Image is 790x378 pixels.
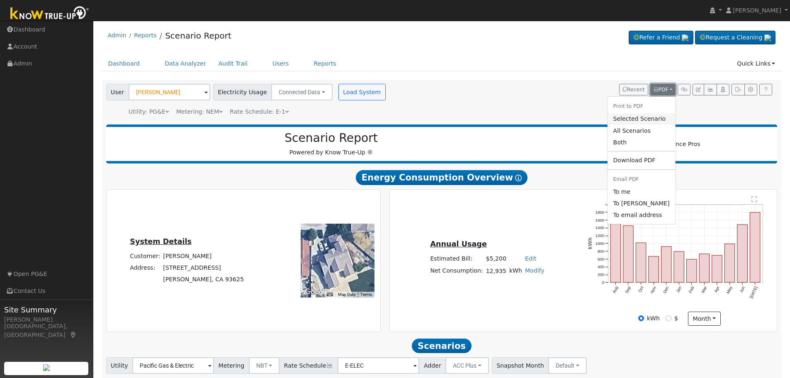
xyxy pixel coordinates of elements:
[701,285,708,294] text: Mar
[695,31,775,45] a: Request a Cleaning
[596,226,605,230] text: 1400
[732,84,744,95] button: Export Interval Data
[598,249,605,254] text: 800
[303,287,330,298] a: Open this area in Google Maps (opens a new window)
[162,250,246,262] td: [PERSON_NAME]
[629,31,693,45] a: Refer a Friend
[687,259,697,283] rect: onclick=""
[596,218,605,222] text: 1600
[445,357,489,374] button: ACC Plus
[102,56,146,71] a: Dashboard
[132,357,214,374] input: Select a Utility
[749,285,758,299] text: [DATE]
[596,241,605,246] text: 1000
[688,285,695,294] text: Feb
[548,357,587,374] button: Default
[429,265,484,277] td: Net Consumption:
[429,253,484,265] td: Estimated Bill:
[674,251,684,282] rect: onclick=""
[134,32,156,39] a: Reports
[607,209,675,221] a: To email address
[637,285,644,293] text: Oct
[733,7,781,14] span: [PERSON_NAME]
[625,285,632,294] text: Sep
[676,285,683,293] text: Jan
[612,285,619,294] text: Aug
[619,84,648,95] button: Recent
[607,137,675,148] a: Both
[607,186,675,198] a: davidb@solarnegotiators.com
[731,56,781,71] a: Quick Links
[4,322,89,339] div: [GEOGRAPHIC_DATA], [GEOGRAPHIC_DATA]
[508,265,523,277] td: kWh
[412,339,471,354] span: Scenarios
[717,84,729,95] button: Login As
[726,285,733,295] text: May
[338,357,419,374] input: Select a Rate Schedule
[338,84,386,100] button: Load System
[663,285,670,294] text: Dec
[596,210,605,215] text: 1800
[688,312,721,326] button: month
[129,107,169,116] div: Utility: PG&E
[4,315,89,324] div: [PERSON_NAME]
[654,87,668,93] span: PDF
[430,240,486,248] u: Annual Usage
[525,255,536,262] a: Edit
[666,315,671,321] input: $
[623,226,633,283] rect: onclick=""
[213,84,272,100] span: Electricity Usage
[212,56,254,71] a: Audit Trail
[338,292,355,298] button: Map Data
[158,56,212,71] a: Data Analyzer
[266,56,295,71] a: Users
[602,280,605,285] text: 0
[700,254,710,283] rect: onclick=""
[249,357,280,374] button: NBT
[750,212,760,283] rect: onclick=""
[176,107,223,116] div: Metering: NEM
[607,173,675,186] li: Email PDF
[129,84,210,100] input: Select a User
[693,84,704,95] button: Edit User
[678,84,690,95] button: Generate Report Link
[492,357,549,374] span: Snapshot Month
[636,243,646,282] rect: onclick=""
[106,357,133,374] span: Utility
[110,131,552,157] div: Powered by Know True-Up ®
[714,285,721,293] text: Apr
[106,84,129,100] span: User
[650,285,657,294] text: Nov
[596,233,605,238] text: 1200
[165,31,231,41] a: Scenario Report
[607,125,675,137] a: All Scenarios
[647,314,660,323] label: kWh
[598,257,605,261] text: 600
[752,196,758,202] text: 
[162,262,246,273] td: [STREET_ADDRESS]
[649,256,659,283] rect: onclick=""
[214,357,249,374] span: Metering
[515,175,522,181] i: Show Help
[303,287,330,298] img: Google
[607,100,675,113] li: Print to PDF
[327,292,333,298] button: Keyboard shortcuts
[162,274,246,285] td: [PERSON_NAME], CA 93625
[4,304,89,315] span: Site Summary
[661,246,671,282] rect: onclick=""
[230,108,289,115] span: Alias: HE1
[610,212,620,283] rect: onclick=""
[598,272,605,277] text: 200
[356,170,527,185] span: Energy Consumption Overview
[607,113,675,125] a: Selected Scenario
[484,265,508,277] td: 12,935
[744,84,757,95] button: Settings
[129,250,162,262] td: Customer:
[70,332,77,338] a: Map
[484,253,508,265] td: $5,200
[108,32,126,39] a: Admin
[638,315,644,321] input: kWh
[759,84,772,95] a: Help Link
[129,262,162,273] td: Address:
[682,34,688,41] img: retrieve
